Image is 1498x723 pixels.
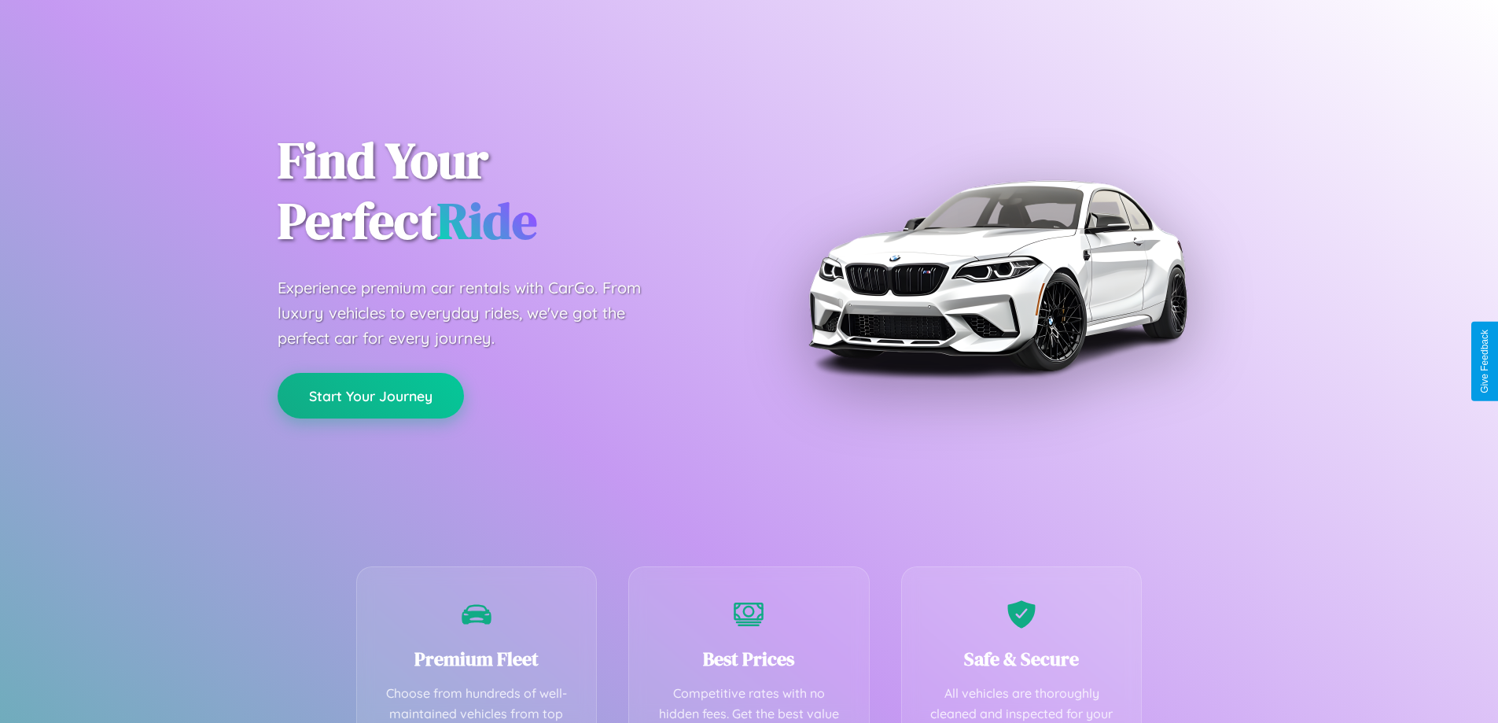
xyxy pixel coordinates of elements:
div: Give Feedback [1479,330,1490,393]
span: Ride [437,186,537,255]
h3: Premium Fleet [381,646,573,672]
h1: Find Your Perfect [278,131,726,252]
button: Start Your Journey [278,373,464,419]
h3: Best Prices [653,646,845,672]
p: Experience premium car rentals with CarGo. From luxury vehicles to everyday rides, we've got the ... [278,275,671,351]
img: Premium BMW car rental vehicle [801,79,1194,472]
h3: Safe & Secure [926,646,1118,672]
